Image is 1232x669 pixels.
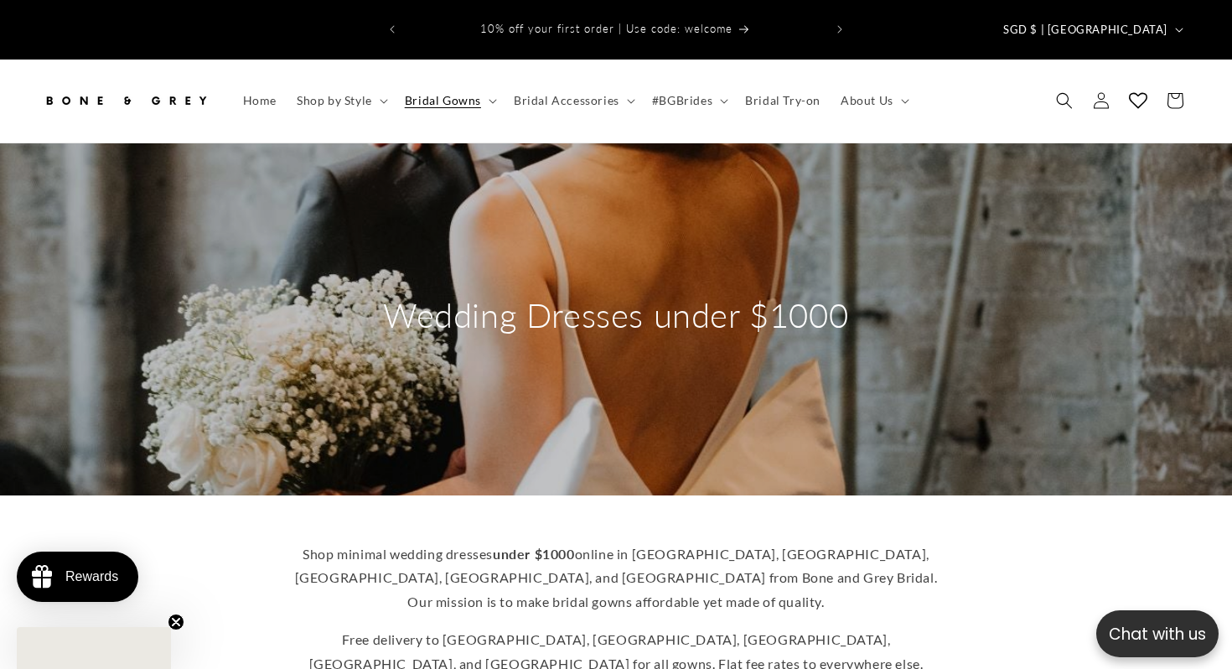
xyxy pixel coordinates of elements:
[65,569,118,584] div: Rewards
[289,542,943,615] p: Shop minimal wedding dresses online in [GEOGRAPHIC_DATA], [GEOGRAPHIC_DATA], [GEOGRAPHIC_DATA], [...
[168,614,184,630] button: Close teaser
[42,82,210,119] img: Bone and Grey Bridal
[480,22,732,35] span: 10% off your first order | Use code: welcome
[1096,610,1219,657] button: Open chatbox
[405,93,481,108] span: Bridal Gowns
[36,76,216,126] a: Bone and Grey Bridal
[297,93,372,108] span: Shop by Style
[493,546,575,562] strong: under $1000
[1096,622,1219,646] p: Chat with us
[745,93,820,108] span: Bridal Try-on
[841,93,893,108] span: About Us
[243,93,277,108] span: Home
[233,83,287,118] a: Home
[17,627,171,669] div: Close teaser
[821,13,858,45] button: Next announcement
[504,83,642,118] summary: Bridal Accessories
[383,293,848,337] h2: Wedding Dresses under $1000
[374,13,411,45] button: Previous announcement
[514,93,619,108] span: Bridal Accessories
[831,83,916,118] summary: About Us
[735,83,831,118] a: Bridal Try-on
[1003,22,1167,39] span: SGD $ | [GEOGRAPHIC_DATA]
[1046,82,1083,119] summary: Search
[287,83,395,118] summary: Shop by Style
[652,93,712,108] span: #BGBrides
[395,83,504,118] summary: Bridal Gowns
[993,13,1190,45] button: SGD $ | [GEOGRAPHIC_DATA]
[642,83,735,118] summary: #BGBrides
